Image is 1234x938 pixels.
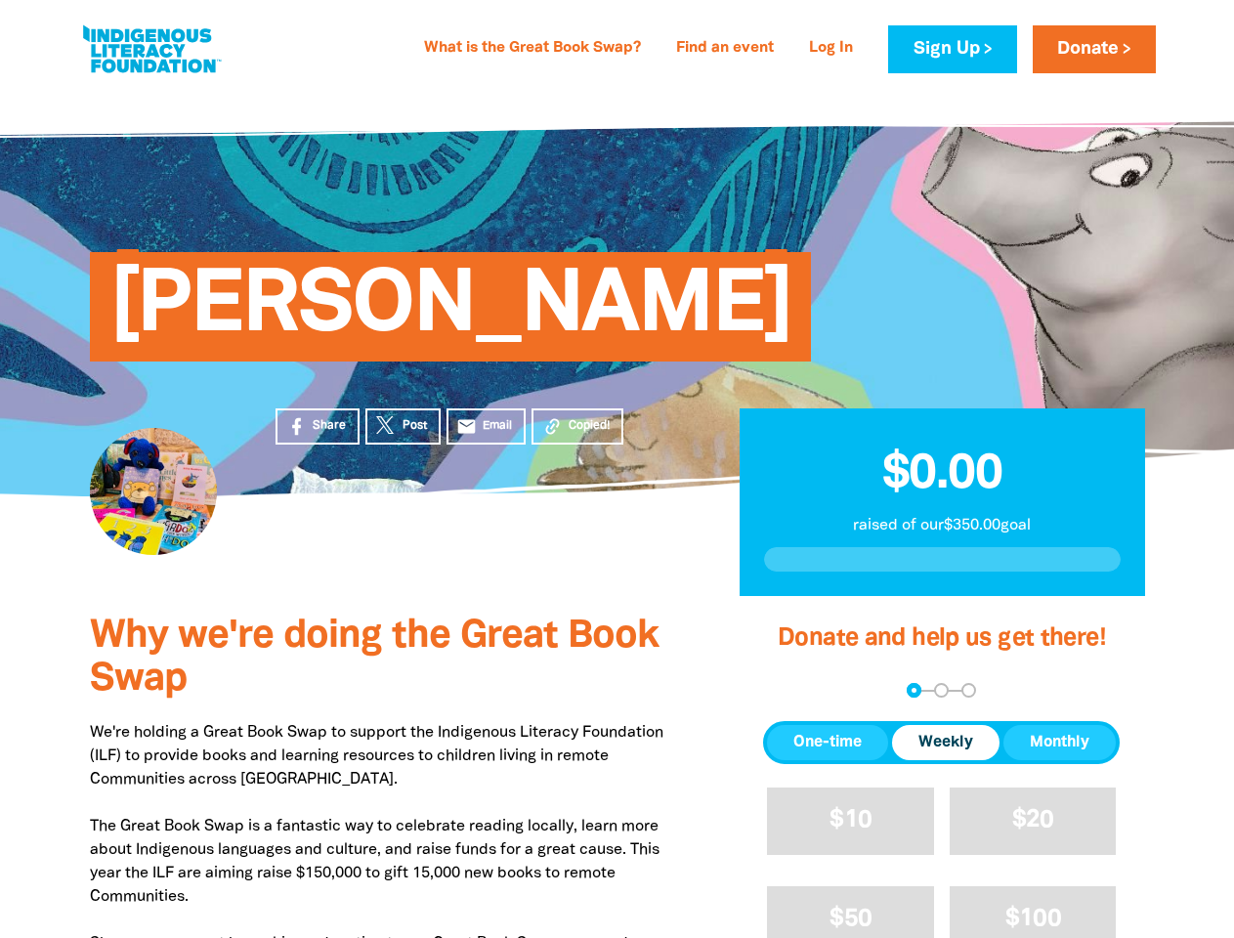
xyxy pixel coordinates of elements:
[892,725,1000,760] button: Weekly
[830,908,872,930] span: $50
[767,788,934,855] button: $10
[907,683,921,698] button: Navigate to step 1 of 3 to enter your donation amount
[90,618,659,698] span: Why we're doing the Great Book Swap
[778,627,1106,650] span: Donate and help us get there!
[1030,731,1089,754] span: Monthly
[830,809,872,831] span: $10
[767,725,888,760] button: One-time
[456,416,477,437] i: email
[365,408,441,445] a: Post
[276,408,360,445] a: Share
[918,731,973,754] span: Weekly
[313,417,346,435] span: Share
[532,408,623,445] button: Copied!
[1033,25,1156,73] a: Donate
[763,721,1120,764] div: Donation frequency
[882,452,1002,497] span: $0.00
[797,33,865,64] a: Log In
[1005,908,1061,930] span: $100
[950,788,1117,855] button: $20
[1003,725,1116,760] button: Monthly
[888,25,1016,73] a: Sign Up
[664,33,786,64] a: Find an event
[483,417,512,435] span: Email
[447,408,527,445] a: emailEmail
[934,683,949,698] button: Navigate to step 2 of 3 to enter your details
[109,267,792,362] span: [PERSON_NAME]
[961,683,976,698] button: Navigate to step 3 of 3 to enter your payment details
[412,33,653,64] a: What is the Great Book Swap?
[403,417,427,435] span: Post
[793,731,862,754] span: One-time
[569,417,610,435] span: Copied!
[1012,809,1054,831] span: $20
[764,514,1121,537] p: raised of our $350.00 goal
